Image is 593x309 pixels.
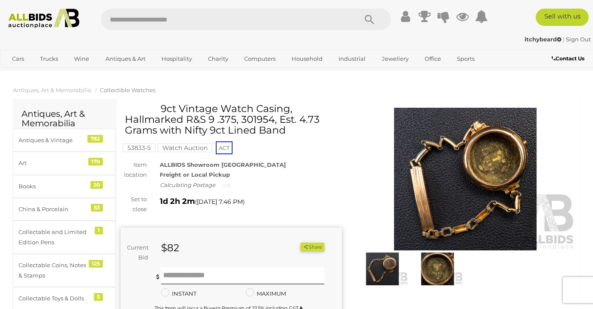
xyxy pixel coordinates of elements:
[13,254,116,287] a: Collectable Coins, Notes & Stamps 125
[19,227,90,247] div: Collectable and Limited Edition Pens
[158,144,212,152] mark: Watch Auction
[223,183,230,188] img: small-loading.gif
[13,129,116,152] a: Antiques & Vintage 782
[160,161,286,168] strong: ALLBIDS Showroom [GEOGRAPHIC_DATA]
[160,181,215,188] i: Calculating Postage
[348,9,391,30] button: Search
[19,204,90,214] div: China & Porcelain
[125,103,340,136] h1: 9ct Vintage Watch Casing, Hallmarked R&S 9 .375, 301954, Est. 4.73 Grams with Nifty 9ct Lined Band
[90,181,103,189] div: 20
[161,289,196,299] label: INSTANT
[100,52,151,66] a: Antiques & Art
[451,52,480,66] a: Sports
[19,293,90,303] div: Collectable Toys & Dolls
[19,260,90,281] div: Collectable Coins, Notes & Stamps
[246,289,286,299] label: MAXIMUM
[376,52,414,66] a: Jewellery
[216,141,233,154] span: ACT
[88,158,103,165] div: 170
[19,158,90,168] div: Art
[94,293,103,301] div: 5
[13,175,116,198] a: Books 20
[161,242,179,254] strong: $82
[13,152,116,175] a: Art 170
[552,55,584,62] b: Contact Us
[156,52,198,66] a: Hospitality
[412,253,463,285] img: 9ct Vintage Watch Casing, Hallmarked R&S 9 .375, 301954, Est. 4.73 Grams with Nifty 9ct Lined Band
[333,52,371,66] a: Industrial
[525,36,562,43] strong: itchybeard
[91,204,103,212] div: 53
[121,243,155,263] div: Current Bid
[525,36,563,43] a: itchybeard
[114,160,153,180] div: Item location
[123,144,155,152] mark: 53833-5
[19,181,90,191] div: Books
[566,36,591,43] a: Sign Out
[22,109,107,128] h2: Antiques, Art & Memorabilia
[123,144,155,151] a: 53833-5
[563,36,565,43] span: |
[6,66,79,80] a: [GEOGRAPHIC_DATA]
[13,87,91,94] a: Antiques, Art & Memorabilia
[13,198,116,221] a: China & Porcelain 53
[160,171,230,178] strong: Freight or Local Pickup
[419,52,447,66] a: Office
[202,52,234,66] a: Charity
[114,194,153,215] div: Set to close
[536,9,589,26] a: Sell with us
[239,52,281,66] a: Computers
[291,243,299,251] li: Watch this item
[13,221,116,254] a: Collectable and Limited Edition Pens 1
[160,197,195,206] strong: 1d 2h 2m
[195,198,245,205] span: ( )
[357,253,408,285] img: 9ct Vintage Watch Casing, Hallmarked R&S 9 .375, 301954, Est. 4.73 Grams with Nifty 9ct Lined Band
[19,135,90,145] div: Antiques & Vintage
[197,198,243,206] span: [DATE] 7:46 PM
[100,87,155,94] a: Collectible Watches
[355,108,576,250] img: 9ct Vintage Watch Casing, Hallmarked R&S 9 .375, 301954, Est. 4.73 Grams with Nifty 9ct Lined Band
[6,52,30,66] a: Cars
[158,144,212,151] a: Watch Auction
[286,52,328,66] a: Household
[4,9,84,28] img: Allbids.com.au
[301,243,324,252] button: Share
[34,52,64,66] a: Trucks
[68,52,95,66] a: Wine
[95,227,103,234] div: 1
[87,135,103,143] div: 782
[89,260,103,268] div: 125
[552,54,587,63] a: Contact Us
